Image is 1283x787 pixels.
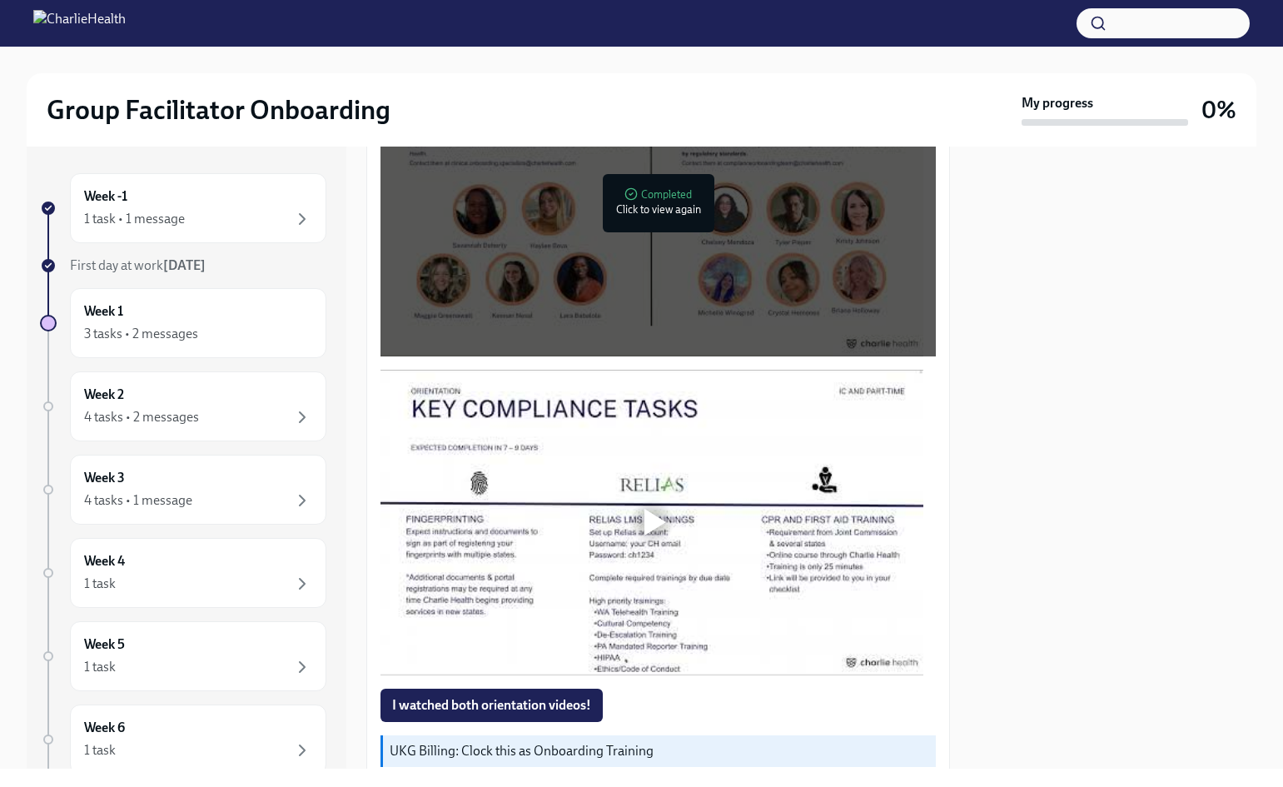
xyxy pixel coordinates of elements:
[84,741,116,760] div: 1 task
[84,635,125,654] h6: Week 5
[163,257,206,273] strong: [DATE]
[1201,95,1236,125] h3: 0%
[84,325,198,343] div: 3 tasks • 2 messages
[84,575,116,593] div: 1 task
[84,408,199,426] div: 4 tasks • 2 messages
[84,210,185,228] div: 1 task • 1 message
[70,257,206,273] span: First day at work
[84,491,192,510] div: 4 tasks • 1 message
[40,538,326,608] a: Week 41 task
[84,552,125,570] h6: Week 4
[84,187,127,206] h6: Week -1
[84,719,125,737] h6: Week 6
[40,455,326,525] a: Week 34 tasks • 1 message
[40,257,326,275] a: First day at work[DATE]
[392,697,591,714] span: I watched both orientation videos!
[33,10,126,37] img: CharlieHealth
[40,371,326,441] a: Week 24 tasks • 2 messages
[380,689,603,722] button: I watched both orientation videos!
[40,705,326,775] a: Week 61 task
[40,288,326,358] a: Week 13 tasks • 2 messages
[84,658,116,676] div: 1 task
[40,173,326,243] a: Week -11 task • 1 message
[84,386,124,404] h6: Week 2
[47,93,390,127] h2: Group Facilitator Onboarding
[1022,94,1093,112] strong: My progress
[40,621,326,691] a: Week 51 task
[390,742,929,760] p: UKG Billing: Clock this as Onboarding Training
[84,302,123,321] h6: Week 1
[84,469,125,487] h6: Week 3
